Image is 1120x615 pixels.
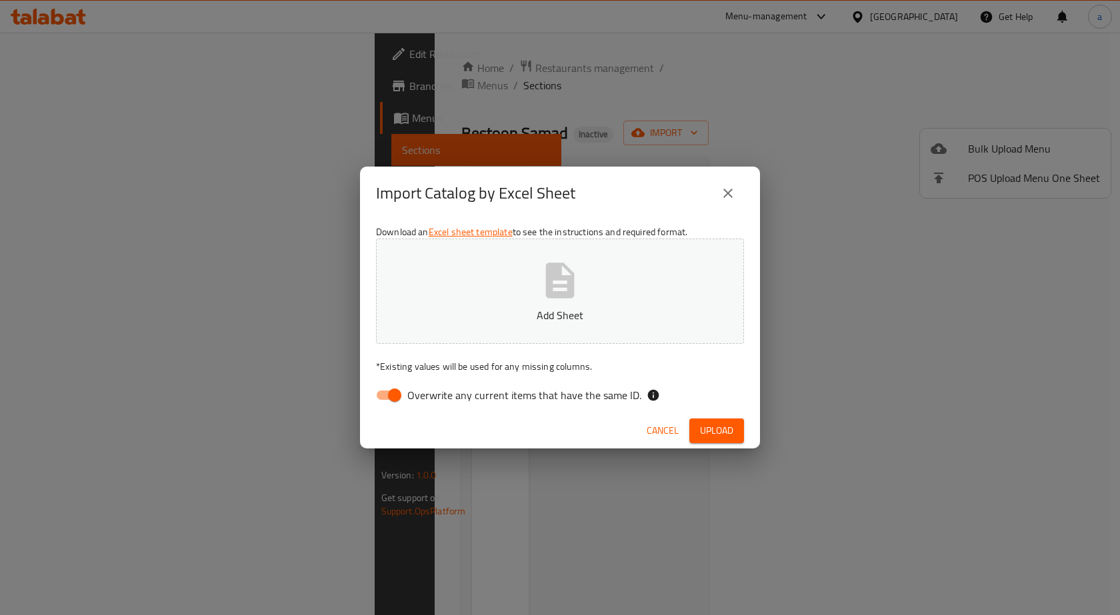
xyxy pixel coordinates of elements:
[360,220,760,413] div: Download an to see the instructions and required format.
[647,422,679,439] span: Cancel
[641,418,684,443] button: Cancel
[376,183,575,204] h2: Import Catalog by Excel Sheet
[712,177,744,209] button: close
[376,239,744,344] button: Add Sheet
[376,360,744,373] p: Existing values will be used for any missing columns.
[407,387,641,403] span: Overwrite any current items that have the same ID.
[647,388,660,402] svg: If the overwrite option isn't selected, then the items that match an existing ID will be ignored ...
[689,418,744,443] button: Upload
[397,307,723,323] p: Add Sheet
[700,422,733,439] span: Upload
[429,223,513,241] a: Excel sheet template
